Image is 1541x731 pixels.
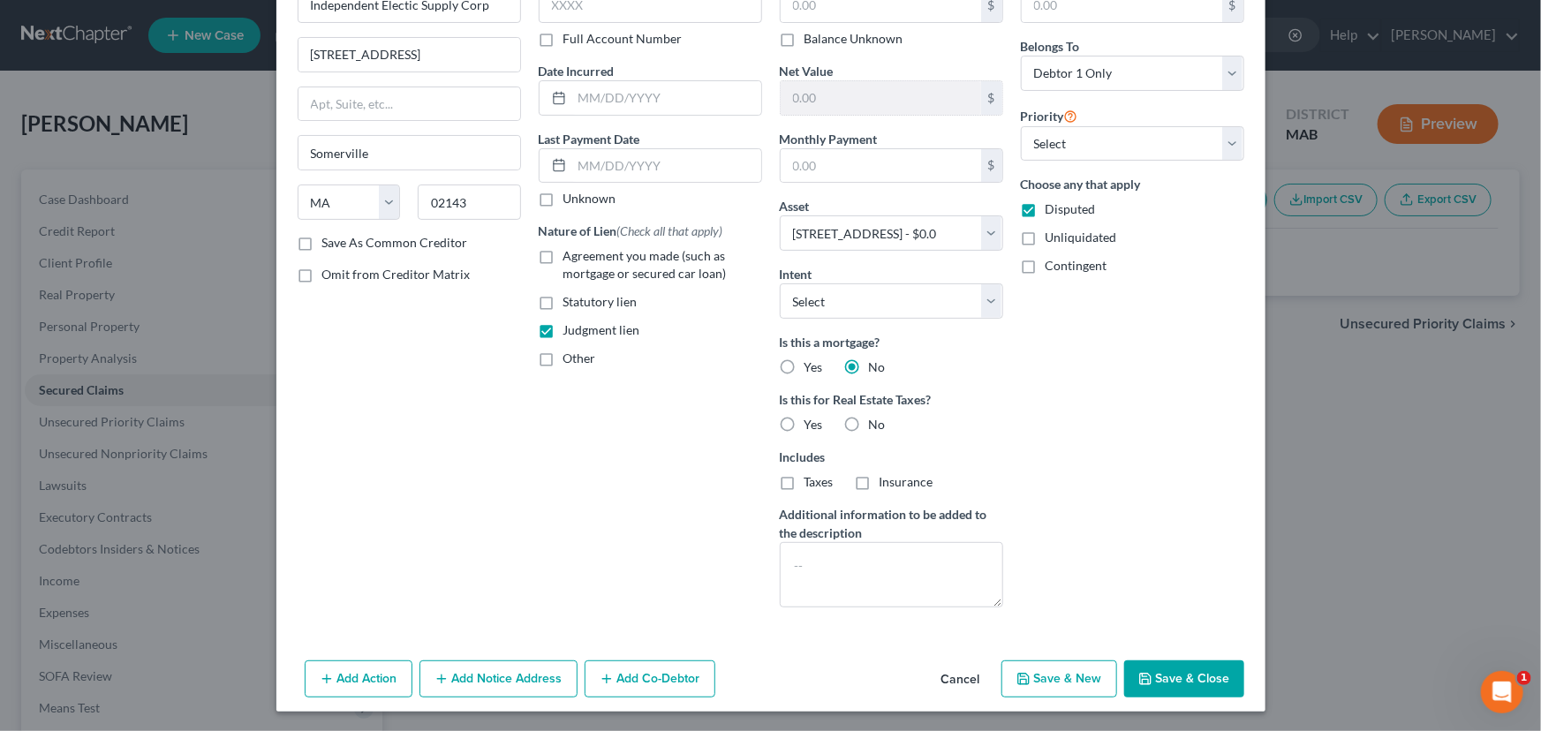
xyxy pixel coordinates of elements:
span: Taxes [804,474,834,489]
label: Unknown [563,190,616,207]
span: Agreement you made (such as mortgage or secured car loan) [563,248,727,281]
span: Insurance [880,474,933,489]
span: Yes [804,417,823,432]
label: Nature of Lien [539,222,723,240]
label: Choose any that apply [1021,175,1244,193]
span: Contingent [1046,258,1107,273]
input: Enter address... [298,38,520,72]
span: Asset [780,199,810,214]
span: 1 [1517,671,1531,685]
label: Full Account Number [563,30,683,48]
button: Cancel [927,662,994,697]
iframe: Intercom live chat [1481,671,1523,713]
label: Balance Unknown [804,30,903,48]
span: No [869,359,886,374]
label: Monthly Payment [780,130,878,148]
button: Save & New [1001,660,1117,697]
div: $ [981,81,1002,115]
button: Add Notice Address [419,660,578,697]
label: Additional information to be added to the description [780,505,1003,542]
span: (Check all that apply) [617,223,723,238]
input: 0.00 [781,149,981,183]
span: Disputed [1046,201,1096,216]
label: Priority [1021,105,1078,126]
span: Judgment lien [563,322,640,337]
label: Is this a mortgage? [780,333,1003,351]
input: MM/DD/YYYY [572,81,761,115]
div: $ [981,149,1002,183]
span: Statutory lien [563,294,638,309]
label: Last Payment Date [539,130,640,148]
span: No [869,417,886,432]
input: Apt, Suite, etc... [298,87,520,121]
span: Omit from Creditor Matrix [322,267,471,282]
span: Yes [804,359,823,374]
input: 0.00 [781,81,981,115]
input: Enter zip... [418,185,521,220]
button: Add Co-Debtor [585,660,715,697]
span: Other [563,350,596,365]
label: Is this for Real Estate Taxes? [780,390,1003,409]
label: Save As Common Creditor [322,234,468,252]
label: Intent [780,265,812,283]
label: Date Incurred [539,62,615,80]
span: Unliquidated [1046,230,1117,245]
button: Add Action [305,660,412,697]
input: Enter city... [298,136,520,170]
button: Save & Close [1124,660,1244,697]
label: Net Value [780,62,834,80]
span: Belongs To [1021,39,1080,54]
label: Includes [780,448,1003,466]
input: MM/DD/YYYY [572,149,761,183]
